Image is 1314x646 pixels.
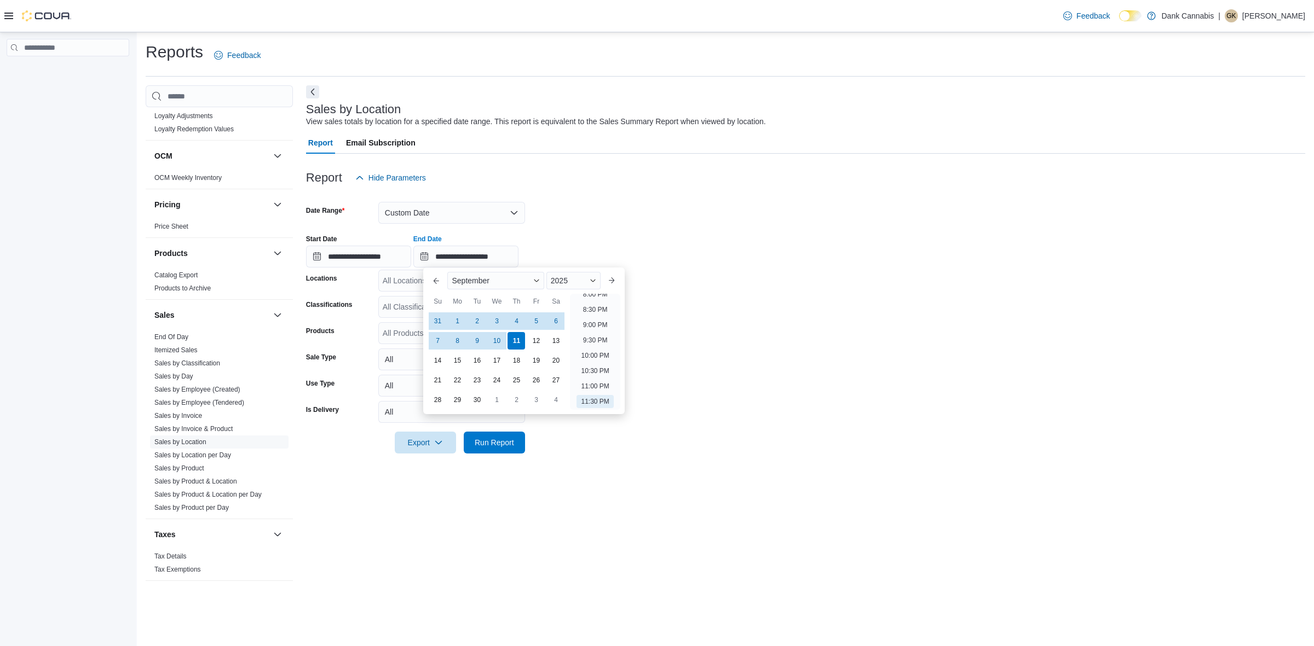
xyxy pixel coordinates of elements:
a: Sales by Location per Day [154,451,231,459]
span: Sales by Product per Day [154,503,229,512]
a: Loyalty Adjustments [154,112,213,120]
a: Tax Exemptions [154,566,201,573]
label: Classifications [306,300,353,309]
span: End Of Day [154,333,188,341]
div: day-21 [429,371,446,389]
h3: Sales by Location [306,103,401,116]
label: Products [306,327,335,335]
label: Is Delivery [306,405,339,414]
a: End Of Day [154,333,188,341]
label: Use Type [306,379,335,388]
div: September, 2025 [428,311,566,410]
label: Sale Type [306,353,336,362]
a: Price Sheet [154,223,188,230]
div: day-8 [448,332,466,350]
nav: Complex example [7,59,129,85]
button: OCM [271,149,284,162]
h3: Sales [154,310,175,321]
span: September [452,276,489,285]
div: day-15 [448,352,466,369]
p: | [1218,9,1220,22]
div: day-28 [429,391,446,409]
span: Feedback [1076,10,1110,21]
button: Next [306,85,319,98]
button: All [378,375,525,397]
span: Sales by Classification [154,359,220,368]
div: day-6 [547,312,564,330]
button: Sales [154,310,269,321]
div: day-14 [429,352,446,369]
div: day-20 [547,352,564,369]
span: Price Sheet [154,222,188,231]
div: day-1 [488,391,505,409]
img: Cova [22,10,71,21]
div: Loyalty [146,109,293,140]
span: Sales by Location [154,438,206,446]
div: day-2 [468,312,486,330]
div: Tu [468,293,486,310]
button: Pricing [271,198,284,211]
div: day-22 [448,371,466,389]
a: Products to Archive [154,284,211,292]
span: Tax Exemptions [154,565,201,574]
li: 11:30 PM [577,395,613,408]
div: Th [508,293,525,310]
div: day-19 [527,352,545,369]
span: 2025 [551,276,568,285]
button: Pricing [154,199,269,210]
span: Sales by Location per Day [154,451,231,459]
div: day-4 [508,312,525,330]
button: Taxes [271,528,284,541]
h3: Report [306,171,342,184]
button: Products [271,247,284,260]
h3: Pricing [154,199,180,210]
div: Gurpreet Kalkat [1225,9,1238,22]
button: Hide Parameters [351,167,430,189]
h3: OCM [154,150,172,161]
span: Sales by Employee (Created) [154,385,240,394]
div: day-2 [508,391,525,409]
div: Sales [146,330,293,519]
a: Feedback [1059,5,1114,27]
button: Products [154,248,269,259]
p: [PERSON_NAME] [1242,9,1305,22]
h3: Taxes [154,529,176,540]
a: OCM Weekly Inventory [154,174,222,182]
div: OCM [146,171,293,189]
button: Export [395,432,456,453]
a: Sales by Day [154,373,193,380]
div: Button. Open the year selector. 2025 is currently selected. [546,272,601,289]
div: We [488,293,505,310]
div: day-13 [547,332,564,350]
span: Hide Parameters [368,172,426,183]
button: All [378,401,525,423]
button: Next month [603,272,620,289]
a: Feedback [210,44,265,66]
span: Tax Details [154,552,187,561]
a: Catalog Export [154,271,198,279]
div: day-3 [527,391,545,409]
input: Press the down key to enter a popover containing a calendar. Press the escape key to close the po... [413,246,518,267]
h3: Products [154,248,188,259]
div: day-23 [468,371,486,389]
ul: Time [570,294,620,410]
a: Sales by Invoice & Product [154,425,233,433]
span: Sales by Product [154,464,204,473]
a: Sales by Product [154,464,204,472]
li: 8:00 PM [579,288,612,301]
span: Run Report [475,437,514,448]
a: Sales by Employee (Tendered) [154,399,244,406]
button: Previous Month [428,272,445,289]
a: Sales by Employee (Created) [154,386,240,393]
div: day-7 [429,332,446,350]
li: 10:00 PM [577,349,613,362]
div: Sa [547,293,564,310]
div: Button. Open the month selector. September is currently selected. [447,272,544,289]
span: Loyalty Redemption Values [154,125,234,133]
span: Feedback [227,50,261,61]
a: Sales by Location [154,438,206,446]
span: Sales by Day [154,372,193,381]
div: day-29 [448,391,466,409]
div: day-10 [488,332,505,350]
div: day-24 [488,371,505,389]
